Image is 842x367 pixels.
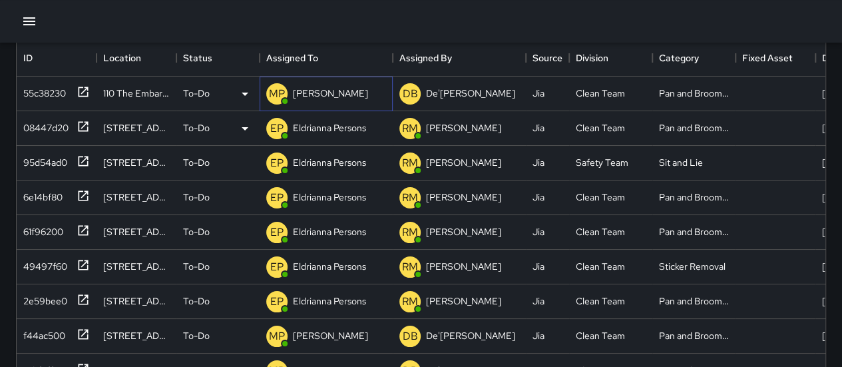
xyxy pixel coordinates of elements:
p: De'[PERSON_NAME] [426,329,515,342]
div: Jia [532,190,544,204]
div: Location [103,39,141,77]
div: 08447d20 [18,116,69,135]
div: Pan and Broom Block Faces [659,87,729,100]
p: RM [402,121,418,137]
div: Safety Team [576,156,628,169]
div: Pan and Broom Block Faces [659,121,729,135]
div: Fixed Asset [742,39,793,77]
p: [PERSON_NAME] [426,260,501,273]
div: 2e59bee0 [18,289,67,308]
div: Sit and Lie [659,156,703,169]
div: Assigned By [399,39,452,77]
p: DB [403,86,418,102]
p: [PERSON_NAME] [426,190,501,204]
p: [PERSON_NAME] [293,329,368,342]
div: ID [17,39,97,77]
p: RM [402,190,418,206]
p: Eldrianna Persons [293,190,366,204]
div: Jia [532,329,544,342]
div: Clean Team [576,329,625,342]
div: Jia [532,87,544,100]
p: To-Do [183,156,210,169]
p: Eldrianna Persons [293,156,366,169]
div: 110 The Embarcadero [103,87,170,100]
p: Eldrianna Persons [293,225,366,238]
div: 49497f60 [18,254,67,273]
div: Jia [532,121,544,135]
p: [PERSON_NAME] [293,87,368,100]
div: ID [23,39,33,77]
div: 99 Howard Street [103,260,170,273]
div: Category [652,39,736,77]
p: MP [269,328,285,344]
div: Assigned To [260,39,393,77]
p: RM [402,259,418,275]
p: De'[PERSON_NAME] [426,87,515,100]
p: RM [402,155,418,171]
div: Division [576,39,608,77]
p: DB [403,328,418,344]
div: Pan and Broom Block Faces [659,294,729,308]
div: 150 Spear Street [103,225,170,238]
div: 124 Spear Street [103,190,170,204]
div: Status [183,39,212,77]
div: Status [176,39,260,77]
p: [PERSON_NAME] [426,156,501,169]
p: Eldrianna Persons [293,294,366,308]
p: EP [270,155,284,171]
div: Assigned To [266,39,318,77]
p: [PERSON_NAME] [426,121,501,135]
div: 61f96200 [18,220,63,238]
div: Pan and Broom Block Faces [659,190,729,204]
div: Jia [532,225,544,238]
p: To-Do [183,225,210,238]
div: Clean Team [576,225,625,238]
p: EP [270,224,284,240]
p: RM [402,294,418,310]
div: Source [532,39,562,77]
div: Jia [532,294,544,308]
p: EP [270,190,284,206]
div: Clean Team [576,121,625,135]
div: Sticker Removal [659,260,726,273]
div: Location [97,39,176,77]
div: f44ac500 [18,324,65,342]
div: Fixed Asset [736,39,815,77]
div: Pan and Broom Block Faces [659,329,729,342]
div: Source [526,39,569,77]
div: 55c38230 [18,81,66,100]
p: Eldrianna Persons [293,121,366,135]
div: Assigned By [393,39,526,77]
div: Clean Team [576,190,625,204]
div: Jia [532,156,544,169]
p: To-Do [183,329,210,342]
p: EP [270,259,284,275]
div: 1 Mission Street [103,156,170,169]
div: 6e14bf80 [18,185,63,204]
div: Category [659,39,699,77]
div: 95d54ad0 [18,151,67,169]
div: 177 Steuart Street [103,294,170,308]
div: 133 Steuart Street [103,121,170,135]
p: [PERSON_NAME] [426,294,501,308]
p: To-Do [183,260,210,273]
div: Clean Team [576,87,625,100]
p: To-Do [183,190,210,204]
p: [PERSON_NAME] [426,225,501,238]
div: Division [569,39,652,77]
p: To-Do [183,87,210,100]
p: RM [402,224,418,240]
p: EP [270,294,284,310]
p: To-Do [183,121,210,135]
p: EP [270,121,284,137]
div: Clean Team [576,294,625,308]
p: Eldrianna Persons [293,260,366,273]
div: 83 Mission Street [103,329,170,342]
div: Clean Team [576,260,625,273]
p: MP [269,86,285,102]
div: Jia [532,260,544,273]
div: Pan and Broom Block Faces [659,225,729,238]
p: To-Do [183,294,210,308]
